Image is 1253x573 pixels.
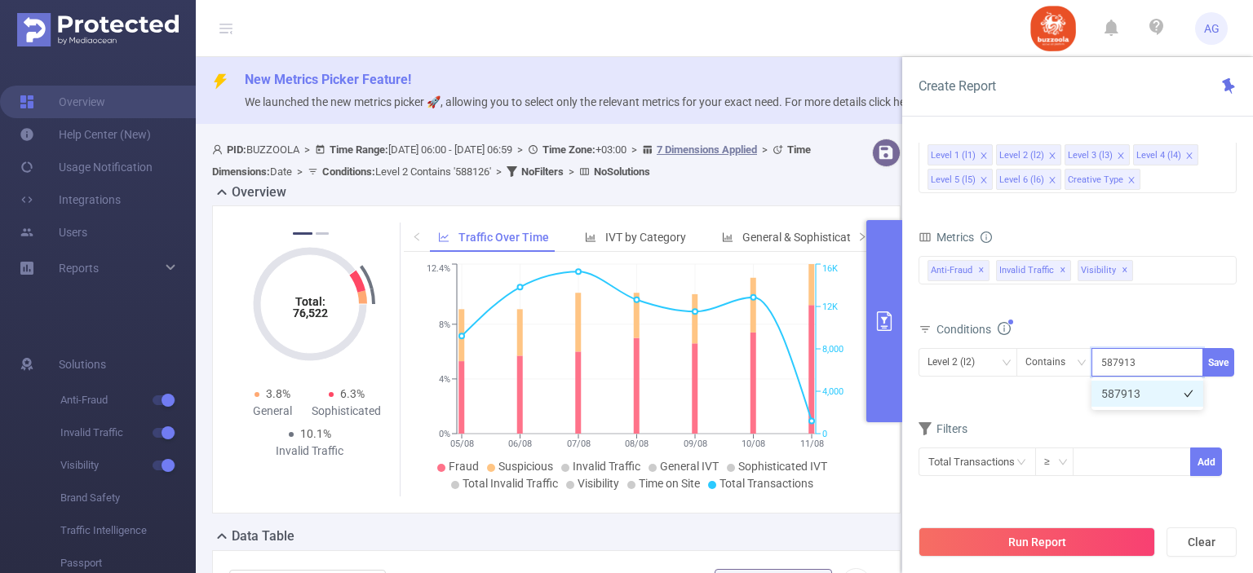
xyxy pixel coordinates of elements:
button: Save [1202,348,1234,377]
div: Level 3 (l3) [1068,145,1113,166]
b: Time Zone: [542,143,596,156]
tspan: 8,000 [822,344,843,355]
a: Integrations [20,183,121,216]
i: icon: close [1127,176,1136,186]
b: PID: [227,143,246,156]
button: 2 [316,232,329,235]
div: Level 2 (l2) [928,349,986,376]
span: New Metrics Picker Feature! [245,72,411,87]
span: Visibility [1078,260,1133,281]
span: Sophisticated IVT [738,460,827,473]
i: icon: close [1048,152,1056,161]
span: Level 2 Contains '588126' [322,165,491,178]
span: Anti-Fraud [60,384,196,417]
div: ≥ [1044,448,1061,475]
span: Invalid Traffic [573,460,640,473]
li: Level 1 (l1) [928,144,993,165]
span: Create Report [919,78,996,94]
li: Level 4 (l4) [1133,144,1198,165]
span: Anti-Fraud [928,260,990,281]
tspan: 11/08 [799,439,823,449]
span: Total Transactions [719,477,813,490]
button: 1 [293,232,312,235]
i: icon: close [980,176,988,186]
span: General IVT [660,460,719,473]
i: icon: bar-chart [585,231,596,243]
button: Add [1190,447,1222,476]
span: Filters [919,422,967,435]
span: > [299,143,315,156]
span: > [757,143,773,156]
i: icon: info-circle [998,322,1011,335]
tspan: 07/08 [566,439,590,449]
tspan: Total: [294,295,325,308]
span: Time on Site [639,477,700,490]
i: icon: check [1184,389,1193,399]
tspan: 4% [439,374,450,385]
i: icon: close [1117,152,1125,161]
i: icon: info-circle [981,231,992,243]
button: Run Report [919,527,1155,557]
span: Reports [59,262,99,275]
span: BUZZOOLA [DATE] 06:00 - [DATE] 06:59 +03:00 [212,143,811,178]
i: icon: user [212,144,227,155]
i: icon: close [980,152,988,161]
span: Suspicious [498,460,553,473]
span: Visibility [60,449,196,482]
li: Level 2 (l2) [996,144,1061,165]
div: Sophisticated [310,403,384,420]
div: General [236,403,310,420]
a: Usage Notification [20,151,153,183]
span: > [292,165,308,178]
img: Protected Media [17,13,179,46]
tspan: 08/08 [625,439,649,449]
a: Overview [20,86,105,118]
li: Level 6 (l6) [996,169,1061,190]
li: Level 3 (l3) [1065,144,1130,165]
i: icon: thunderbolt [212,73,228,90]
span: Total Invalid Traffic [463,477,558,490]
div: Level 1 (l1) [931,145,976,166]
tspan: 12.4% [427,264,450,275]
span: Invalid Traffic [996,260,1071,281]
i: icon: down [1058,457,1068,469]
tspan: 10/08 [742,439,765,449]
span: > [564,165,579,178]
a: Users [20,216,87,249]
span: Traffic Over Time [458,231,549,244]
span: Invalid Traffic [60,417,196,449]
span: Traffic Intelligence [60,514,196,547]
b: Time Range: [330,143,388,156]
b: No Filters [521,165,564,178]
tspan: 4,000 [822,386,843,397]
h2: Overview [232,183,286,202]
i: icon: line-chart [438,231,449,243]
li: 587913 [1091,381,1203,407]
div: Contains [1025,349,1077,376]
tspan: 12K [822,302,838,312]
a: Help Center (New) [20,118,151,151]
b: No Solutions [594,165,650,178]
span: ✕ [1122,261,1128,280]
i: icon: down [1077,358,1087,369]
span: We launched the new metrics picker 🚀, allowing you to select only the relevant metrics for your e... [245,95,942,108]
tspan: 8% [439,320,450,330]
span: 10.1% [300,427,331,440]
span: Fraud [449,460,479,473]
tspan: 09/08 [683,439,706,449]
span: Conditions [936,323,1011,336]
tspan: 05/08 [449,439,473,449]
div: Invalid Traffic [272,443,347,460]
span: > [512,143,528,156]
span: ✕ [978,261,985,280]
a: Reports [59,252,99,284]
i: icon: close [1048,176,1056,186]
tspan: 0% [439,429,450,439]
div: Level 2 (l2) [999,145,1044,166]
span: > [491,165,507,178]
div: Creative Type [1068,170,1123,191]
span: General & Sophisticated IVT by Category [742,231,946,244]
tspan: 16K [822,264,838,275]
span: 6.3% [340,387,365,400]
span: ✕ [1060,261,1066,280]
